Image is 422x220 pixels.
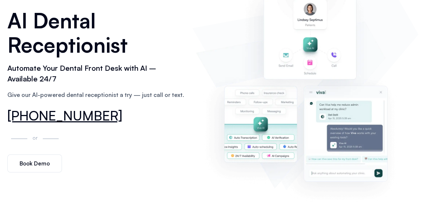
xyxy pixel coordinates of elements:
h1: AI Dental Receptionist [7,8,185,57]
a: [PHONE_NUMBER] [7,109,122,122]
p: or [31,133,39,142]
span: Book Demo [20,161,50,166]
p: Give our AI-powered dental receptionist a try — just call or text. [7,90,185,99]
h2: Automate Your Dental Front Desk with AI – Available 24/7 [7,63,185,84]
a: Call or message via 8x8 [7,107,122,124]
a: Book Demo [7,154,62,172]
